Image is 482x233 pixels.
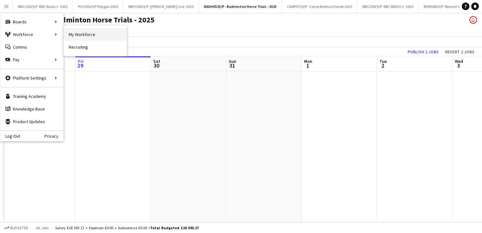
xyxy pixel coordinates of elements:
button: Publish 2 jobs [405,48,441,56]
a: My Workforce [64,28,127,41]
span: 1 [303,62,312,69]
div: Salary £18 593.17 + Expenses £0.00 + Subsistence £0.00 = [55,225,199,230]
span: All jobs [35,225,50,230]
button: BROC0625/P- [PERSON_NAME] Live- 2025 [123,0,199,13]
button: BBC10525/P- BBC Radio 1- 2025 [13,0,73,13]
span: Fri [78,58,84,64]
span: Sat [153,58,160,64]
span: 30 [152,62,160,69]
button: CAMP0725/P - Camp Bestival Dorset 2025 [282,0,357,13]
app-user-avatar: Grace Shorten [469,16,477,24]
span: 3 [454,62,463,69]
a: Recruiting [64,41,127,53]
a: Product Updates [0,115,63,128]
a: Training Academy [0,90,63,103]
button: REWS0825/P- Rewind South- 2025 [419,0,482,13]
span: Sun [229,58,236,64]
span: Tue [379,58,387,64]
h1: BADH0525/P - Badminton Horse Trials - 2025 [5,15,155,25]
span: 2 [379,62,387,69]
button: BBC20925/P- BBC RADIO 2- 2025 [357,0,419,13]
span: Wed [455,58,463,64]
div: Pay [0,53,63,66]
a: Knowledge Base [0,103,63,115]
span: Total Budgeted £18 593.17 [150,225,199,230]
a: Log Out [0,134,20,139]
div: Workforce [0,28,63,41]
button: Revert 2 jobs [443,48,477,56]
div: Platform Settings [0,72,63,84]
a: Privacy [44,134,63,139]
button: Budgeted [3,224,29,231]
span: Mon [304,58,312,64]
div: Boards [0,15,63,28]
button: BADH0525/P - Badminton Horse Trials - 2025 [199,0,282,13]
a: Comms [0,41,63,53]
span: 29 [77,62,84,69]
span: 31 [228,62,236,69]
span: Budgeted [10,226,28,230]
button: POLY0525/P Polygon 2025 [73,0,123,13]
